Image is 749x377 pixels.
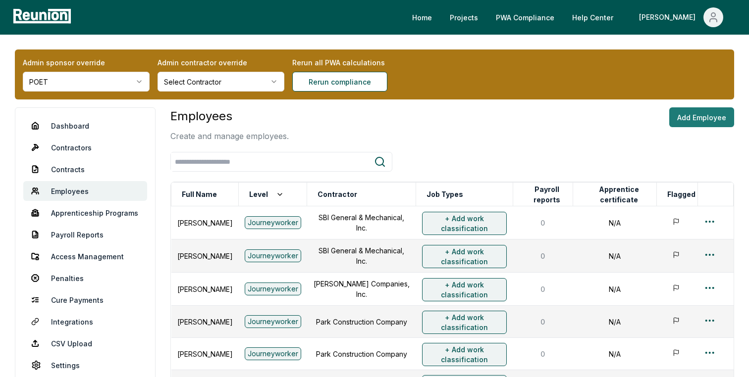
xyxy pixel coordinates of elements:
[573,338,656,370] td: N/A
[180,185,219,204] button: Full Name
[488,7,562,27] a: PWA Compliance
[245,249,301,262] div: Journeyworker
[582,185,656,204] button: Apprentice certificate
[171,338,239,370] td: [PERSON_NAME]
[422,281,507,299] button: + Add work classification
[171,306,239,338] td: [PERSON_NAME]
[422,343,507,366] div: + Add work classification
[639,7,699,27] div: [PERSON_NAME]
[23,333,147,353] a: CSV Upload
[23,57,150,68] label: Admin sponsor override
[245,315,301,328] div: Journeyworker
[573,206,656,239] td: N/A
[245,216,301,229] div: Journeyworker
[425,185,465,204] button: Job Types
[422,248,507,266] button: + Add work classification
[307,273,416,306] td: [PERSON_NAME] Companies, Inc.
[292,57,419,68] label: Rerun all PWA calculations
[307,239,416,273] td: SBI General & Mechanical, Inc.
[307,338,416,370] td: Park Construction Company
[422,278,507,301] div: + Add work classification
[170,130,289,142] p: Create and manage employees.
[23,116,147,136] a: Dashboard
[665,185,697,204] button: Flagged
[404,7,440,27] a: Home
[573,273,656,306] td: N/A
[422,245,507,268] div: + Add work classification
[422,215,507,233] button: + Add work classification
[23,225,147,244] a: Payroll Reports
[404,7,739,27] nav: Main
[23,203,147,223] a: Apprenticeship Programs
[23,290,147,310] a: Cure Payments
[171,273,239,306] td: [PERSON_NAME]
[422,311,507,333] div: + Add work classification
[564,7,621,27] a: Help Center
[422,346,507,364] button: + Add work classification
[245,283,301,295] div: Journeyworker
[23,312,147,331] a: Integrations
[669,107,734,127] button: Add Employee
[171,206,239,239] td: [PERSON_NAME]
[23,138,147,157] a: Contractors
[522,185,573,204] button: Payroll reports
[23,268,147,288] a: Penalties
[23,355,147,375] a: Settings
[23,246,147,266] a: Access Management
[573,239,656,273] td: N/A
[631,7,731,27] button: [PERSON_NAME]
[292,72,387,92] button: Rerun compliance
[307,306,416,338] td: Park Construction Company
[245,347,301,360] div: Journeyworker
[442,7,486,27] a: Projects
[247,185,286,204] button: Level
[23,181,147,201] a: Employees
[422,314,507,331] button: + Add work classification
[422,212,507,235] div: + Add work classification
[316,185,359,204] button: Contractor
[170,107,289,125] h3: Employees
[158,57,284,68] label: Admin contractor override
[171,239,239,273] td: [PERSON_NAME]
[23,159,147,179] a: Contracts
[307,206,416,239] td: SBI General & Mechanical, Inc.
[573,306,656,338] td: N/A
